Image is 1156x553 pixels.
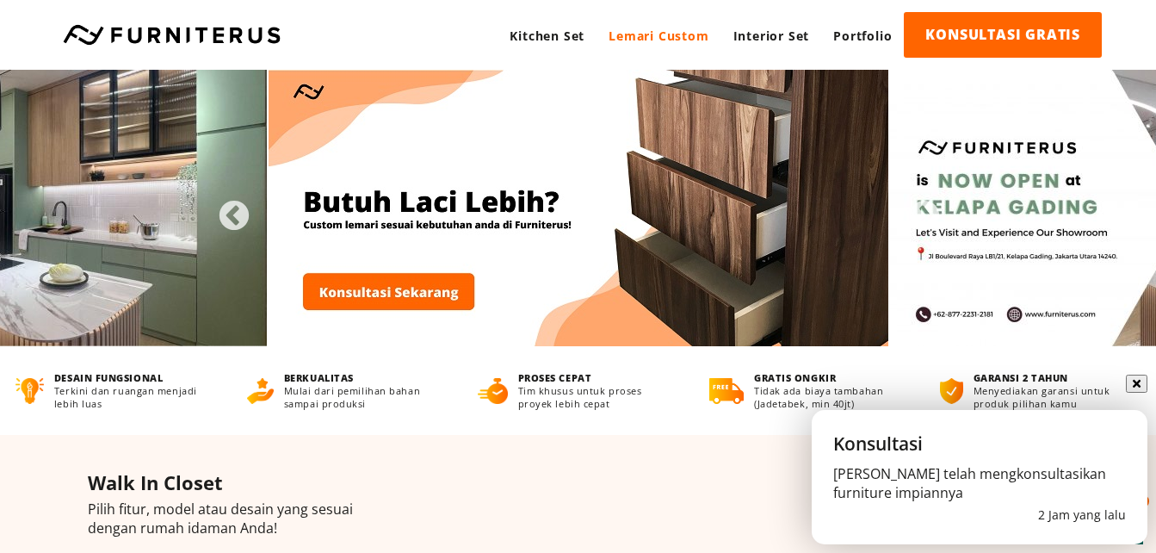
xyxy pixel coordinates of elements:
[721,12,822,59] a: Interior Set
[518,371,677,384] h4: PROSES CEPAT
[597,12,720,59] a: Lemari Custom
[833,464,1126,502] p: [PERSON_NAME] telah mengkonsultasikan furniture impiannya
[754,371,908,384] h4: GRATIS ONGKIR
[498,12,597,59] a: Kitchen Set
[15,378,44,404] img: desain-fungsional.png
[907,200,924,217] button: Next
[833,506,1126,523] p: 2 Jam yang lalu
[284,371,446,384] h4: BERKUALITAS
[88,500,1068,537] p: Pilih fitur, model atau desain yang sesuai dengan rumah idaman Anda!
[284,384,446,410] p: Mulai dari pemilihan bahan sampai produksi
[518,384,677,410] p: Tim khusus untuk proses proyek lebih cepat
[833,432,1126,456] p: Konsultasi
[88,469,1068,495] h4: Walk In Closet
[754,384,908,410] p: Tidak ada biaya tambahan (Jadetabek, min 40jt)
[217,200,234,217] button: Previous
[974,371,1140,384] h4: GARANSI 2 TAHUN
[247,378,274,404] img: berkualitas.png
[904,12,1102,58] a: KONSULTASI GRATIS
[54,371,215,384] h4: DESAIN FUNGSIONAL
[54,384,215,410] p: Terkini dan ruangan menjadi lebih luas
[821,12,904,59] a: Portfolio
[269,70,888,346] img: Banner3.jpg
[709,378,744,404] img: gratis-ongkir.png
